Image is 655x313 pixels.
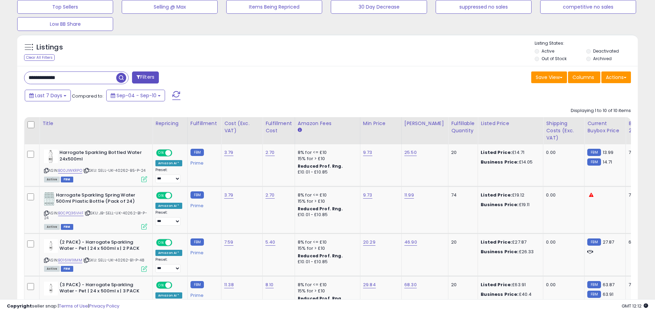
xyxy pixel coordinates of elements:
a: 11.99 [404,192,414,199]
small: FBM [190,238,204,246]
div: Fulfillment [190,120,218,127]
span: 2025-09-18 12:12 GMT [622,303,648,309]
b: Business Price: [481,201,518,208]
div: 72% [629,282,651,288]
div: Shipping Costs (Exc. VAT) [546,120,581,142]
b: Business Price: [481,291,518,298]
label: Active [542,48,554,54]
span: 14.71 [603,159,612,165]
small: FBM [190,149,204,156]
div: BB Share 24h. [629,120,654,134]
div: £14.71 [481,149,538,156]
span: Last 7 Days [35,92,62,99]
b: Listed Price: [481,239,512,245]
div: Preset: [155,257,182,273]
div: £26.33 [481,249,538,255]
div: £10.01 - £10.85 [298,212,355,218]
div: 15% for > £10 [298,245,355,251]
span: ON [157,282,165,288]
div: ASIN: [44,149,147,181]
div: Amazon AI * [155,250,182,256]
div: 8% for <= £10 [298,149,355,156]
div: Min Price [363,120,399,127]
a: 20.29 [363,239,375,246]
div: £19.12 [481,192,538,198]
a: B016IW1XMM [58,257,82,263]
img: 61ZnY15JkHL._SL40_.jpg [44,192,54,206]
span: OFF [171,192,182,198]
a: 2.70 [265,149,275,156]
div: £19.11 [481,202,538,208]
div: 0.00 [546,192,579,198]
button: Low BB Share [17,17,113,31]
a: 68.30 [404,281,417,288]
b: Reduced Prof. Rng. [298,163,343,169]
strong: Copyright [7,303,32,309]
b: (2 PACK) - Harrogate Sparkling Water - Pet | 24 x 500ml x | 2 PACK [59,239,143,254]
a: 46.90 [404,239,417,246]
a: Privacy Policy [89,303,119,309]
button: Sep-04 - Sep-10 [106,90,165,101]
div: 15% for > £10 [298,198,355,204]
span: OFF [171,150,182,156]
b: (3 PACK) - Harrogate Sparkling Water - Pet | 24 x 500ml x | 3 PACK [59,282,143,296]
b: Harrogate Sparkling Spring Water 500ml Plastic Bottle (Pack of 24) [56,192,140,206]
div: Fulfillment Cost [265,120,292,134]
span: | SKU: SELL-UK-40262-B1-P-48 [83,257,145,263]
b: Reduced Prof. Rng. [298,253,343,259]
div: Displaying 1 to 10 of 10 items [571,108,631,114]
b: Reduced Prof. Rng. [298,206,343,212]
div: 74 [451,192,472,198]
small: FBM [190,191,204,199]
span: | SKU: JB-SELL-UK-40262-B1-P-24 [44,210,147,221]
label: Deactivated [593,48,619,54]
small: Amazon Fees. [298,127,302,133]
a: 9.73 [363,149,372,156]
div: 20 [451,149,472,156]
span: FBM [61,177,73,182]
div: 8% for <= £10 [298,239,355,245]
div: Amazon AI * [155,160,182,166]
a: B0CPQ36VHF [58,210,84,216]
a: 3.79 [224,149,233,156]
span: OFF [171,239,182,245]
div: £27.87 [481,239,538,245]
small: FBM [587,158,601,166]
span: 63.87 [603,281,615,288]
span: Sep-04 - Sep-10 [117,92,156,99]
div: [PERSON_NAME] [404,120,445,127]
div: 75% [629,192,651,198]
div: Cost (Exc. VAT) [224,120,260,134]
span: ON [157,150,165,156]
div: Prime [190,247,216,256]
div: 74% [629,149,651,156]
div: £14.05 [481,159,538,165]
a: 25.50 [404,149,417,156]
div: £10.01 - £10.85 [298,259,355,265]
a: 11.38 [224,281,234,288]
div: 15% for > £10 [298,156,355,162]
span: Columns [572,74,594,81]
div: Amazon AI * [155,203,182,209]
b: Listed Price: [481,281,512,288]
div: £10.01 - £10.85 [298,169,355,175]
button: Columns [568,71,600,83]
div: £40.4 [481,291,538,298]
span: OFF [171,282,182,288]
div: 8% for <= £10 [298,282,355,288]
small: FBM [190,281,204,288]
small: FBM [587,291,601,298]
img: 21kxec9MwwL._SL40_.jpg [44,282,58,295]
button: Filters [132,71,159,83]
img: 41e5xZ2HSYL._SL40_.jpg [44,149,58,163]
small: FBM [587,281,601,288]
div: 8% for <= £10 [298,192,355,198]
b: Harrogate Sparkling Bottled Water 24x500ml [59,149,143,164]
label: Out of Stock [542,56,567,62]
div: 60% [629,239,651,245]
small: FBM [587,238,601,246]
div: seller snap | | [7,303,119,310]
a: 29.84 [363,281,376,288]
a: 9.73 [363,192,372,199]
b: Listed Price: [481,192,512,198]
